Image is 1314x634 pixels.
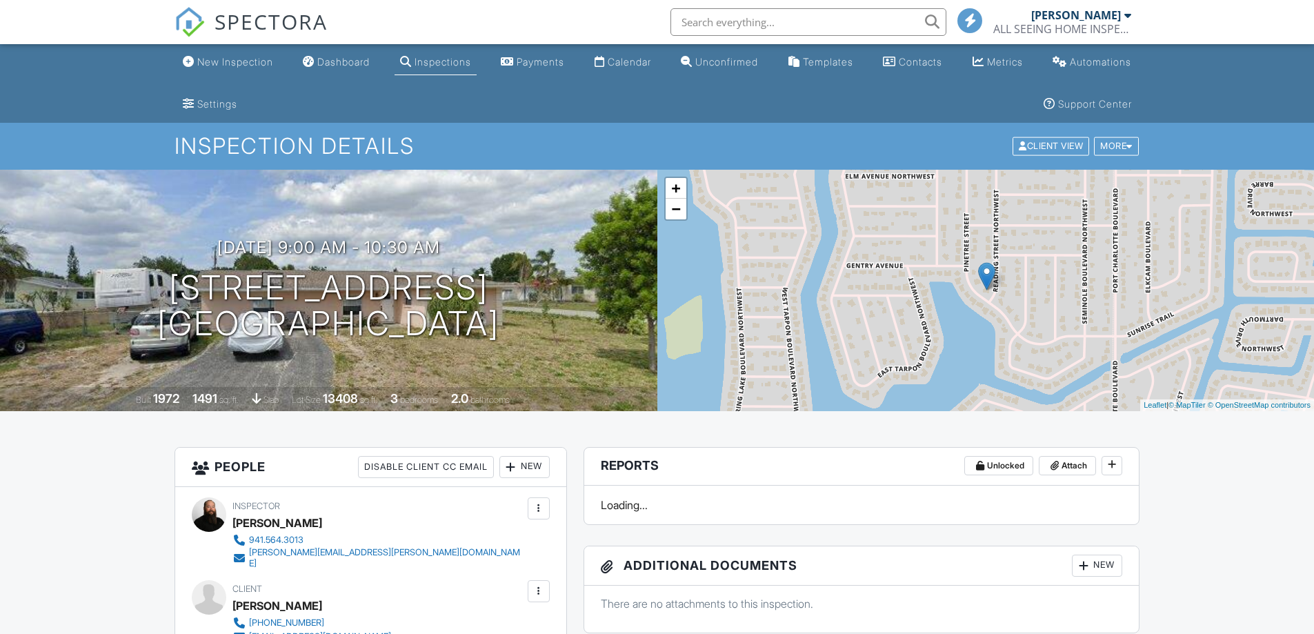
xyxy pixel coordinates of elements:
div: 2.0 [451,391,468,406]
div: More [1094,137,1139,156]
div: [PERSON_NAME] [232,595,322,616]
a: New Inspection [177,50,279,75]
div: Inspections [415,56,471,68]
a: Settings [177,92,243,117]
span: SPECTORA [215,7,328,36]
img: The Best Home Inspection Software - Spectora [175,7,205,37]
a: [PHONE_NUMBER] [232,616,391,630]
a: Zoom in [666,178,686,199]
div: 941.564.3013 [249,535,303,546]
h1: Inspection Details [175,134,1140,158]
a: Support Center [1038,92,1137,117]
span: sq. ft. [219,395,239,405]
a: SPECTORA [175,19,328,48]
a: Inspections [395,50,477,75]
h1: [STREET_ADDRESS] [GEOGRAPHIC_DATA] [157,270,499,343]
div: Contacts [899,56,942,68]
div: Calendar [608,56,651,68]
div: [PERSON_NAME] [1031,8,1121,22]
a: © MapTiler [1168,401,1206,409]
span: Built [136,395,151,405]
span: Client [232,584,262,594]
a: Payments [495,50,570,75]
span: Lot Size [292,395,321,405]
div: New Inspection [197,56,273,68]
div: [PERSON_NAME][EMAIL_ADDRESS][PERSON_NAME][DOMAIN_NAME] [249,547,524,569]
a: Metrics [967,50,1028,75]
div: ALL SEEING HOME INSPECTION [993,22,1131,36]
div: Dashboard [317,56,370,68]
p: There are no attachments to this inspection. [601,596,1123,611]
div: 13408 [323,391,358,406]
h3: [DATE] 9:00 am - 10:30 am [217,238,440,257]
div: New [499,456,550,478]
div: | [1140,399,1314,411]
div: Unconfirmed [695,56,758,68]
div: Automations [1070,56,1131,68]
span: Inspector [232,501,280,511]
a: [PERSON_NAME][EMAIL_ADDRESS][PERSON_NAME][DOMAIN_NAME] [232,547,524,569]
span: bedrooms [400,395,438,405]
a: © OpenStreetMap contributors [1208,401,1311,409]
h3: People [175,448,566,487]
a: Contacts [877,50,948,75]
div: Support Center [1058,98,1132,110]
div: 1972 [153,391,179,406]
span: slab [263,395,279,405]
a: Templates [783,50,859,75]
div: Client View [1013,137,1089,156]
a: Leaflet [1144,401,1166,409]
div: 3 [390,391,398,406]
span: sq.ft. [360,395,377,405]
div: 1491 [192,391,217,406]
div: [PERSON_NAME] [232,513,322,533]
a: 941.564.3013 [232,533,524,547]
div: Payments [517,56,564,68]
div: [PHONE_NUMBER] [249,617,324,628]
h3: Additional Documents [584,546,1139,586]
div: Settings [197,98,237,110]
a: Zoom out [666,199,686,219]
div: Templates [803,56,853,68]
div: Disable Client CC Email [358,456,494,478]
a: Calendar [589,50,657,75]
span: bathrooms [470,395,510,405]
a: Unconfirmed [675,50,764,75]
a: Automations (Basic) [1047,50,1137,75]
a: Dashboard [297,50,375,75]
div: New [1072,555,1122,577]
input: Search everything... [670,8,946,36]
a: Client View [1011,140,1093,150]
div: Metrics [987,56,1023,68]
